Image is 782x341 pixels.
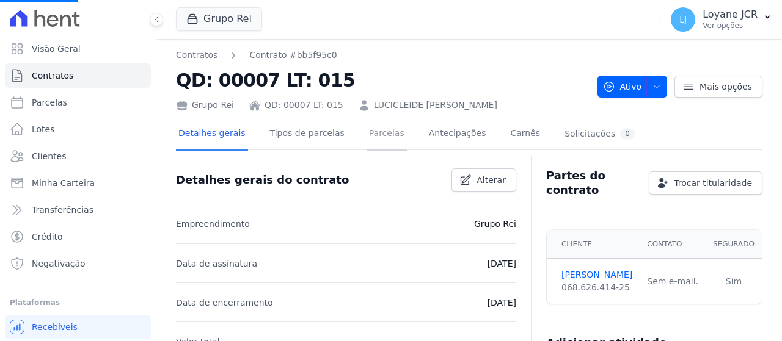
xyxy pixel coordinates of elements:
span: Clientes [32,150,66,162]
a: Detalhes gerais [176,118,248,151]
div: Plataformas [10,295,146,310]
span: Transferências [32,204,93,216]
div: Grupo Rei [176,99,234,112]
p: Grupo Rei [474,217,516,231]
span: Crédito [32,231,63,243]
p: Loyane JCR [703,9,758,21]
span: Ativo [603,76,642,98]
nav: Breadcrumb [176,49,588,62]
p: [DATE] [488,256,516,271]
a: Contratos [176,49,217,62]
p: Empreendimento [176,217,250,231]
p: Data de assinatura [176,256,257,271]
span: Minha Carteira [32,177,95,189]
a: Negativação [5,251,151,276]
span: Mais opções [700,81,752,93]
a: LUCICLEIDE [PERSON_NAME] [374,99,497,112]
a: [PERSON_NAME] [561,268,632,281]
div: Solicitações [565,128,635,140]
a: Trocar titularidade [649,171,762,195]
span: Trocar titularidade [674,177,752,189]
span: Alterar [477,174,506,186]
p: Data de encerramento [176,295,273,310]
h3: Detalhes gerais do contrato [176,173,349,187]
span: Lotes [32,123,55,135]
div: 068.626.414-25 [561,281,632,294]
div: 0 [620,128,635,140]
a: Carnês [508,118,543,151]
button: Ativo [597,76,668,98]
nav: Breadcrumb [176,49,337,62]
h2: QD: 00007 LT: 015 [176,66,588,94]
th: Cliente [547,230,640,259]
a: Lotes [5,117,151,142]
span: Recebíveis [32,321,78,333]
a: QD: 00007 LT: 015 [265,99,343,112]
a: Clientes [5,144,151,168]
span: LJ [679,15,687,24]
a: Contratos [5,63,151,88]
a: Minha Carteira [5,171,151,195]
a: Solicitações0 [562,118,637,151]
p: Ver opções [703,21,758,31]
a: Recebíveis [5,315,151,339]
a: Antecipações [426,118,489,151]
p: [DATE] [488,295,516,310]
a: Tipos de parcelas [268,118,347,151]
span: Contratos [32,70,73,82]
button: Grupo Rei [176,7,262,31]
h3: Partes do contrato [546,168,639,198]
a: Transferências [5,198,151,222]
td: Sim [706,259,762,304]
a: Mais opções [674,76,762,98]
span: Visão Geral [32,43,81,55]
th: Segurado [706,230,762,259]
td: Sem e-mail. [640,259,706,304]
span: Negativação [32,257,86,270]
a: Parcelas [5,90,151,115]
th: Contato [640,230,706,259]
a: Contrato #bb5f95c0 [249,49,337,62]
a: Parcelas [367,118,407,151]
a: Alterar [451,168,516,192]
button: LJ Loyane JCR Ver opções [661,2,782,37]
span: Parcelas [32,96,67,109]
a: Visão Geral [5,37,151,61]
a: Crédito [5,224,151,249]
